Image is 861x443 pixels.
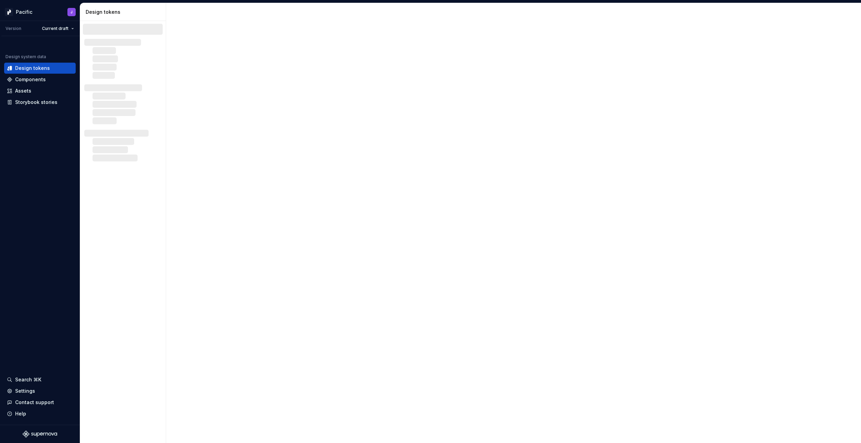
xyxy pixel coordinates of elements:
button: Search ⌘K [4,374,76,385]
button: PacificJ [1,4,78,19]
div: Search ⌘K [15,376,41,383]
div: Version [6,26,21,31]
div: Assets [15,87,31,94]
div: Design system data [6,54,46,60]
div: Settings [15,388,35,394]
button: Contact support [4,397,76,408]
button: Help [4,408,76,419]
span: Current draft [42,26,68,31]
div: Storybook stories [15,99,57,106]
div: Contact support [15,399,54,406]
a: Settings [4,386,76,397]
button: Current draft [39,24,77,33]
div: Help [15,410,26,417]
a: Design tokens [4,63,76,74]
a: Storybook stories [4,97,76,108]
img: 8d0dbd7b-a897-4c39-8ca0-62fbda938e11.png [5,8,13,16]
a: Assets [4,85,76,96]
svg: Supernova Logo [23,431,57,437]
a: Components [4,74,76,85]
div: Design tokens [15,65,50,72]
div: J [71,9,73,15]
div: Design tokens [86,9,163,15]
div: Components [15,76,46,83]
div: Pacific [16,9,32,15]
